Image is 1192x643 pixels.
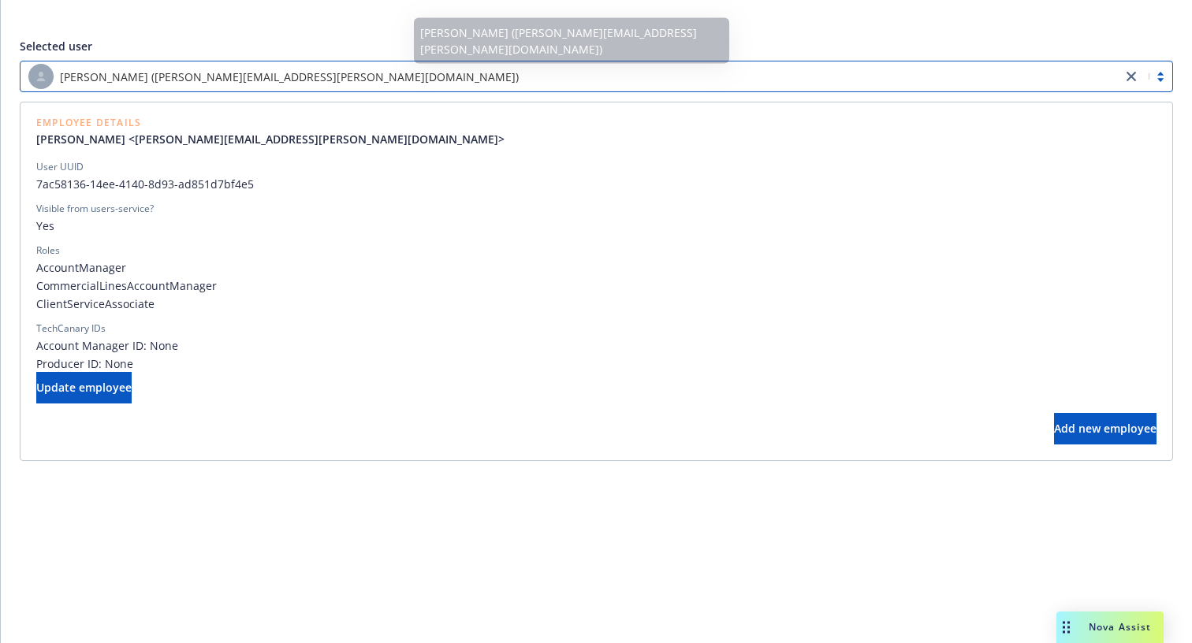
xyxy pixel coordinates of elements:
[36,321,106,336] div: TechCanary IDs
[1056,611,1076,643] div: Drag to move
[36,202,154,216] div: Visible from users-service?
[36,217,1157,234] span: Yes
[36,243,60,258] div: Roles
[36,355,1157,372] span: Producer ID: None
[36,118,517,128] span: Employee Details
[36,337,1157,354] span: Account Manager ID: None
[36,259,1157,276] span: AccountManager
[36,380,132,395] span: Update employee
[28,64,1114,89] span: [PERSON_NAME] ([PERSON_NAME][EMAIL_ADDRESS][PERSON_NAME][DOMAIN_NAME])
[1056,611,1164,643] button: Nova Assist
[1054,421,1157,436] span: Add new employee
[20,39,92,54] span: Selected user
[1054,413,1157,444] button: Add new employee
[36,160,84,174] div: User UUID
[36,277,1157,294] span: CommercialLinesAccountManager
[36,176,1157,192] span: 7ac58136-14ee-4140-8d93-ad851d7bf4e5
[36,131,517,147] a: [PERSON_NAME] <[PERSON_NAME][EMAIL_ADDRESS][PERSON_NAME][DOMAIN_NAME]>
[36,295,1157,312] span: ClientServiceAssociate
[36,372,132,403] button: Update employee
[60,69,519,85] span: [PERSON_NAME] ([PERSON_NAME][EMAIL_ADDRESS][PERSON_NAME][DOMAIN_NAME])
[1122,67,1141,86] a: close
[1089,620,1151,634] span: Nova Assist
